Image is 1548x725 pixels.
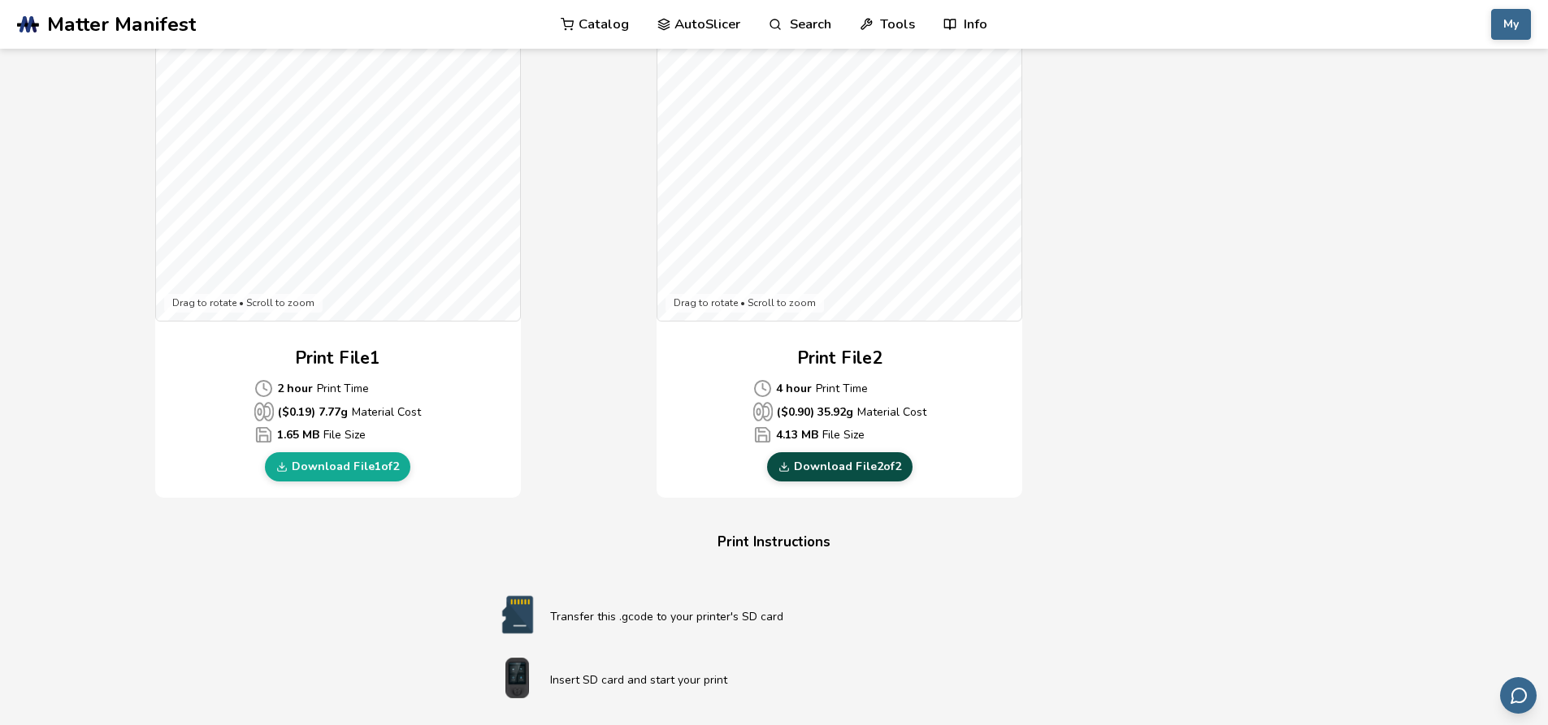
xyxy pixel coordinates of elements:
h2: Print File 1 [295,346,380,371]
a: Download File1of2 [265,452,410,481]
span: Average Cost [254,379,273,398]
p: File Size [753,425,926,444]
div: Drag to rotate • Scroll to zoom [164,294,323,313]
b: ($ 0.19 ) 7.77 g [278,403,348,421]
img: Start print [485,658,550,698]
h2: Print File 2 [797,346,882,371]
span: Average Cost [753,425,772,444]
b: ($ 0.90 ) 35.92 g [777,403,853,421]
b: 1.65 MB [277,426,319,443]
div: Drag to rotate • Scroll to zoom [666,294,824,313]
a: Download File2of2 [767,452,913,481]
span: Average Cost [753,402,773,421]
p: Transfer this .gcode to your printer's SD card [550,608,1064,625]
button: Send feedback via email [1500,677,1537,714]
span: Matter Manifest [47,13,196,36]
p: File Size [254,425,421,444]
p: Insert SD card and start your print [550,671,1064,688]
span: Average Cost [254,402,274,421]
p: Material Cost [254,402,421,421]
b: 4 hour [776,380,812,397]
h4: Print Instructions [466,530,1083,555]
span: Average Cost [254,425,273,444]
p: Print Time [254,379,421,398]
b: 4.13 MB [776,426,818,443]
button: My [1491,9,1531,40]
b: 2 hour [277,380,313,397]
img: SD card [485,594,550,635]
p: Print Time [753,379,926,398]
p: Material Cost [753,402,926,421]
span: Average Cost [753,379,772,398]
